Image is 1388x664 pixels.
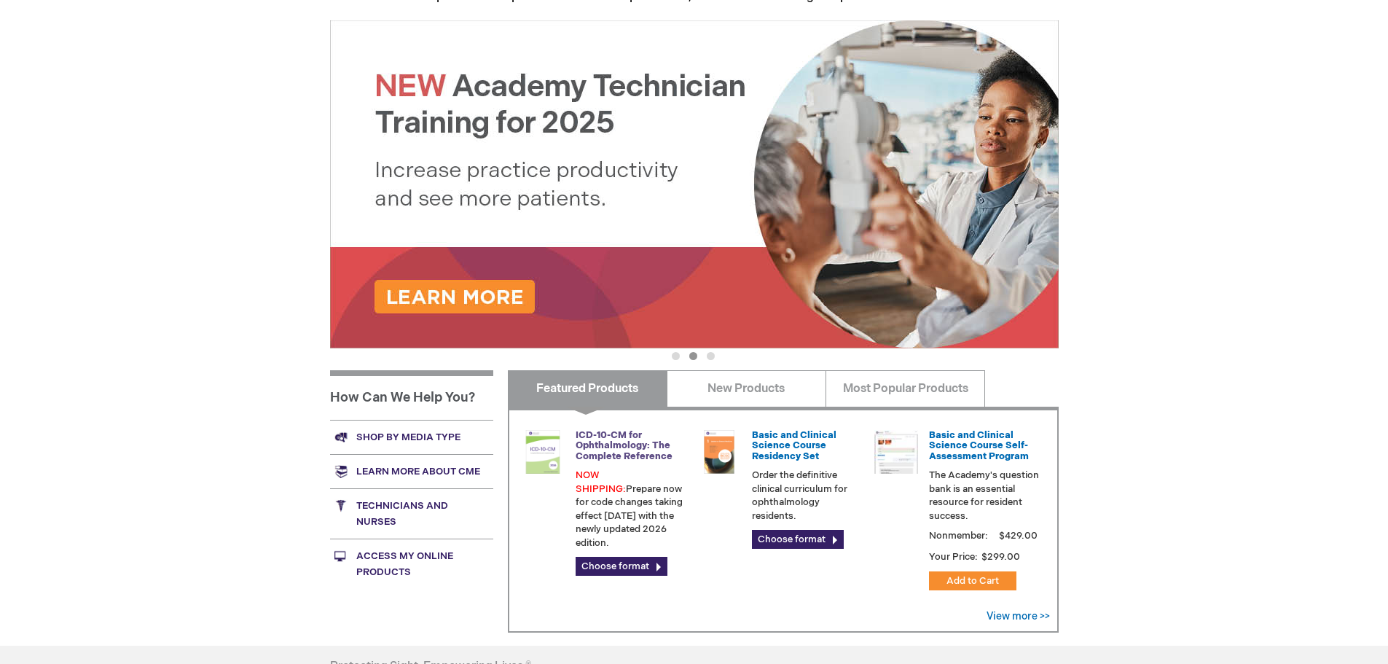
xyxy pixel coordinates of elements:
[576,469,626,495] font: NOW SHIPPING:
[508,370,667,407] a: Featured Products
[330,420,493,454] a: Shop by media type
[929,551,978,563] strong: Your Price:
[697,430,741,474] img: 02850963u_47.png
[330,488,493,539] a: Technicians and nurses
[330,454,493,488] a: Learn more about CME
[689,352,697,360] button: 2 of 3
[752,429,836,462] a: Basic and Clinical Science Course Residency Set
[707,352,715,360] button: 3 of 3
[929,571,1016,590] button: Add to Cart
[752,530,844,549] a: Choose format
[521,430,565,474] img: 0120008u_42.png
[672,352,680,360] button: 1 of 3
[929,429,1029,462] a: Basic and Clinical Science Course Self-Assessment Program
[752,469,863,523] p: Order the definitive clinical curriculum for ophthalmology residents.
[997,530,1040,542] span: $429.00
[667,370,826,407] a: New Products
[874,430,918,474] img: bcscself_20.jpg
[576,469,686,550] p: Prepare now for code changes taking effect [DATE] with the newly updated 2026 edition.
[576,429,673,462] a: ICD-10-CM for Ophthalmology: The Complete Reference
[987,610,1050,622] a: View more >>
[929,527,988,545] strong: Nonmember:
[826,370,985,407] a: Most Popular Products
[576,557,667,576] a: Choose format
[929,469,1040,523] p: The Academy's question bank is an essential resource for resident success.
[946,575,999,587] span: Add to Cart
[330,539,493,589] a: Access My Online Products
[330,370,493,420] h1: How Can We Help You?
[980,551,1022,563] span: $299.00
